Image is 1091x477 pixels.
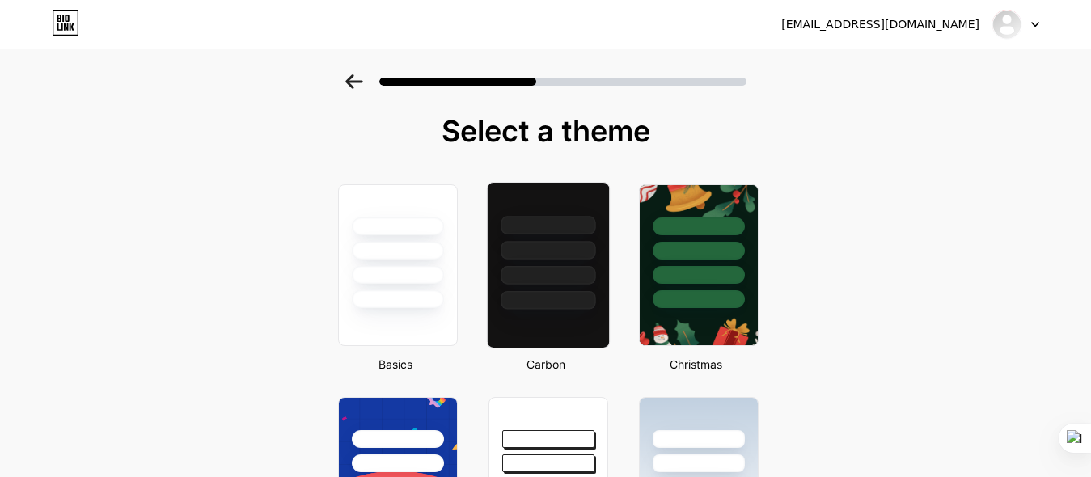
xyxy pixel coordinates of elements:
div: [EMAIL_ADDRESS][DOMAIN_NAME] [781,16,979,33]
div: Carbon [484,356,608,373]
div: Basics [333,356,458,373]
div: Select a theme [332,115,760,147]
div: Christmas [634,356,759,373]
img: akromdigital [992,9,1022,40]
